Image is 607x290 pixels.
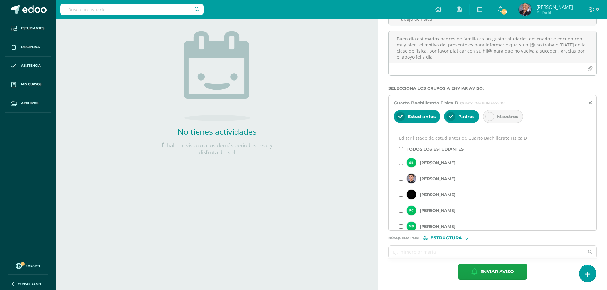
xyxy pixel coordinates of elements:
[26,264,41,268] span: Soporte
[394,100,459,106] span: Cuarto Bachillerato Física D
[407,147,464,152] label: Todos los estudiantes
[407,206,416,215] img: student
[8,261,48,270] a: Soporte
[501,8,508,15] span: 108
[153,142,281,156] p: Échale un vistazo a los demás períodos o sal y disfruta del sol
[408,114,436,119] span: Estudiantes
[480,264,514,279] span: Enviar aviso
[5,94,51,113] a: Archivos
[519,3,531,16] img: 7f0a1b19c3ee77ae0c5d23881bd2b77a.png
[420,192,456,197] label: [PERSON_NAME]
[153,126,281,137] h2: No tienes actividades
[389,246,584,258] input: Ej. Primero primaria
[536,10,573,15] span: Mi Perfil
[21,63,41,68] span: Asistencia
[407,174,416,183] img: student
[407,190,416,199] img: student
[184,31,250,121] img: no_activities.png
[21,82,41,87] span: Mis cursos
[21,101,38,106] span: Archivos
[5,38,51,57] a: Disciplina
[21,45,40,50] span: Disciplina
[458,114,474,119] span: Padres
[420,208,456,213] label: [PERSON_NAME]
[389,31,596,63] textarea: Buen día estimados padres de familia es un gusto saludarlos desenado se encuentren muy bien, el m...
[420,176,456,181] label: [PERSON_NAME]
[60,4,204,15] input: Busca un usuario...
[5,57,51,75] a: Asistencia
[420,224,456,229] label: [PERSON_NAME]
[388,86,597,91] label: Selecciona los grupos a enviar aviso :
[18,282,42,286] span: Cerrar panel
[423,236,470,240] div: [object Object]
[388,236,419,240] span: Búsqueda por :
[458,264,527,280] button: Enviar aviso
[430,236,462,240] span: Estructura
[5,19,51,38] a: Estudiantes
[21,26,44,31] span: Estudiantes
[407,158,416,167] img: student
[420,160,456,165] label: [PERSON_NAME]
[399,135,586,141] p: Editar listado de estudiantes de Cuarto Bachillerato Física D
[407,222,416,231] img: student
[497,114,518,119] span: Maestros
[460,101,505,105] span: Cuarto Bachillerato 'D'
[536,4,573,10] span: [PERSON_NAME]
[5,75,51,94] a: Mis cursos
